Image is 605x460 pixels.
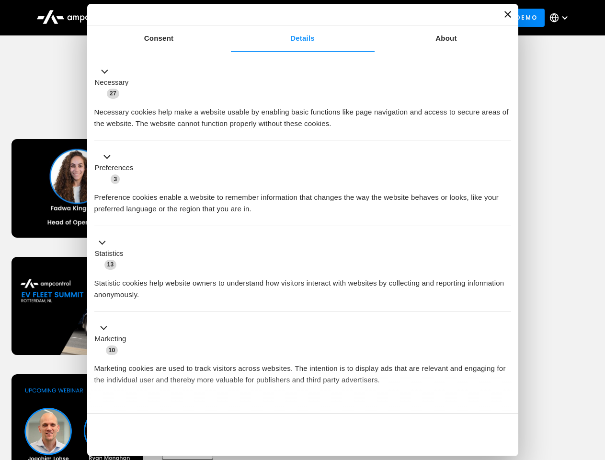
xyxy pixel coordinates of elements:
button: Unclassified (2) [94,408,173,420]
div: Statistic cookies help website owners to understand how visitors interact with websites by collec... [94,270,511,300]
button: Close banner [504,11,511,18]
button: Marketing (10) [94,322,132,356]
button: Okay [373,421,511,448]
a: About [375,25,518,52]
div: Marketing cookies are used to track visitors across websites. The intention is to display ads tha... [94,356,511,386]
label: Preferences [95,162,134,173]
span: 27 [107,89,119,98]
span: 3 [111,174,120,184]
span: 2 [158,409,167,419]
div: Necessary cookies help make a website usable by enabling basic functions like page navigation and... [94,99,511,129]
button: Preferences (3) [94,151,139,185]
button: Statistics (13) [94,237,129,270]
button: Necessary (27) [94,66,135,99]
span: 13 [104,260,117,269]
label: Marketing [95,333,126,345]
a: Details [231,25,375,52]
h1: Upcoming Webinars [11,97,594,120]
div: Preference cookies enable a website to remember information that changes the way the website beha... [94,184,511,215]
a: Consent [87,25,231,52]
label: Necessary [95,77,129,88]
span: 10 [106,345,118,355]
label: Statistics [95,248,124,259]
